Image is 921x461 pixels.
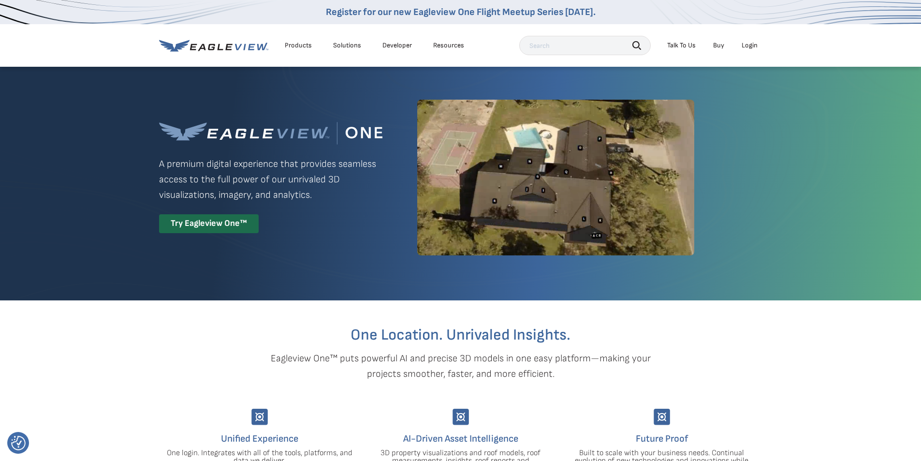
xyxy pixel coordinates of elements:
img: Group-9744.svg [453,409,469,425]
img: Group-9744.svg [654,409,670,425]
div: Products [285,41,312,50]
img: Eagleview One™ [159,122,382,145]
a: Register for our new Eagleview One Flight Meetup Series [DATE]. [326,6,596,18]
img: Revisit consent button [11,436,26,450]
p: Eagleview One™ puts powerful AI and precise 3D models in one easy platform—making your projects s... [254,351,668,382]
h2: One Location. Unrivaled Insights. [166,327,755,343]
div: Solutions [333,41,361,50]
p: A premium digital experience that provides seamless access to the full power of our unrivaled 3D ... [159,156,382,203]
div: Talk To Us [667,41,696,50]
button: Consent Preferences [11,436,26,450]
img: Group-9744.svg [251,409,268,425]
a: Developer [382,41,412,50]
div: Resources [433,41,464,50]
h4: AI-Driven Asset Intelligence [367,431,554,446]
div: Login [742,41,758,50]
div: Try Eagleview One™ [159,214,259,233]
h4: Future Proof [569,431,755,446]
h4: Unified Experience [166,431,353,446]
a: Buy [713,41,724,50]
input: Search [519,36,651,55]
